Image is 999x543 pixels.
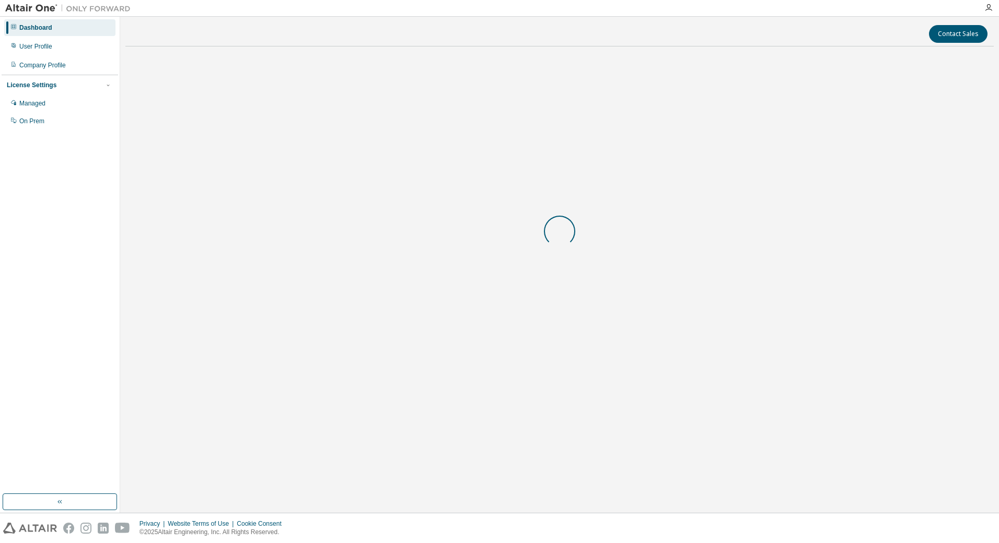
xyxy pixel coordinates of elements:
img: linkedin.svg [98,523,109,534]
div: On Prem [19,117,44,125]
div: Company Profile [19,61,66,69]
img: instagram.svg [80,523,91,534]
img: altair_logo.svg [3,523,57,534]
div: Managed [19,99,45,108]
img: youtube.svg [115,523,130,534]
div: Privacy [140,520,168,528]
img: Altair One [5,3,136,14]
div: User Profile [19,42,52,51]
div: License Settings [7,81,56,89]
div: Website Terms of Use [168,520,237,528]
div: Dashboard [19,23,52,32]
div: Cookie Consent [237,520,287,528]
img: facebook.svg [63,523,74,534]
p: © 2025 Altair Engineering, Inc. All Rights Reserved. [140,528,288,537]
button: Contact Sales [929,25,988,43]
